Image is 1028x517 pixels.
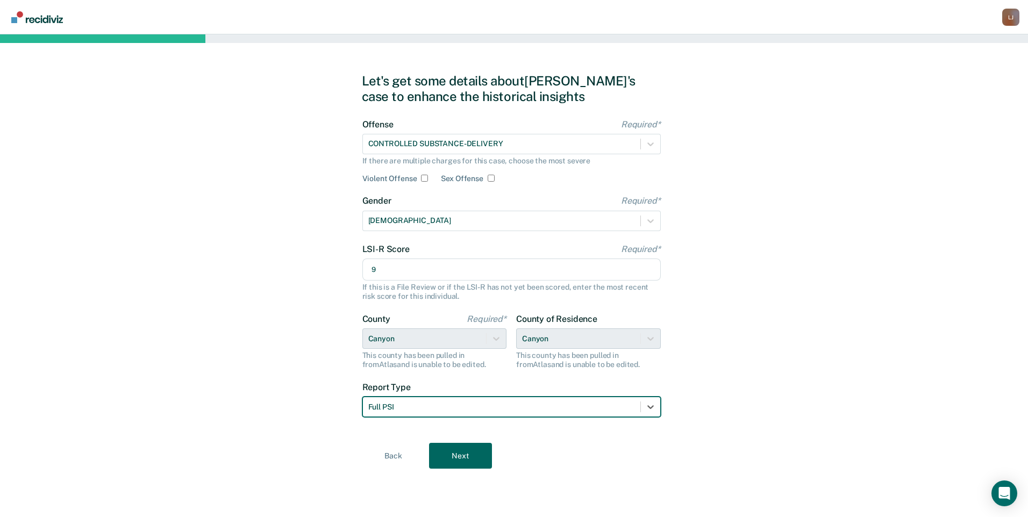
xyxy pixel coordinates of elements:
div: L J [1002,9,1019,26]
button: Back [362,443,425,469]
div: If this is a File Review or if the LSI-R has not yet been scored, enter the most recent risk scor... [362,283,661,301]
label: County of Residence [516,314,661,324]
label: County [362,314,507,324]
div: If there are multiple charges for this case, choose the most severe [362,156,661,166]
label: Sex Offense [441,174,483,183]
span: Required* [621,196,661,206]
span: Required* [621,244,661,254]
div: This county has been pulled in from Atlas and is unable to be edited. [362,351,507,369]
span: Required* [621,119,661,130]
button: Next [429,443,492,469]
div: Let's get some details about [PERSON_NAME]'s case to enhance the historical insights [362,73,667,104]
span: Required* [467,314,506,324]
label: LSI-R Score [362,244,661,254]
img: Recidiviz [11,11,63,23]
div: This county has been pulled in from Atlas and is unable to be edited. [516,351,661,369]
label: Report Type [362,382,661,392]
div: Open Intercom Messenger [991,480,1017,506]
label: Violent Offense [362,174,417,183]
label: Offense [362,119,661,130]
label: Gender [362,196,661,206]
button: Profile dropdown button [1002,9,1019,26]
